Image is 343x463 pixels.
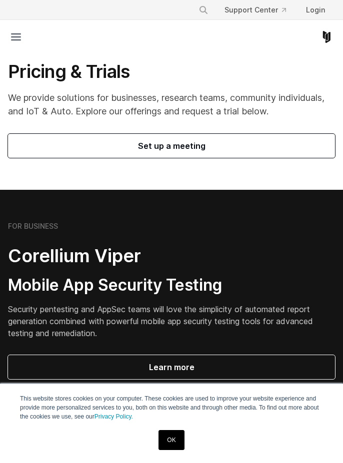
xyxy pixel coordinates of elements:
[20,361,323,373] span: Learn more
[216,1,294,19] a: Support Center
[8,275,335,295] h3: Mobile App Security Testing
[8,303,335,339] p: Security pentesting and AppSec teams will love the simplicity of automated report generation comb...
[94,413,133,420] a: Privacy Policy.
[158,430,184,450] a: OK
[8,60,335,83] h1: Pricing & Trials
[8,222,58,231] h6: FOR BUSINESS
[8,245,335,267] h2: Corellium Viper
[298,1,333,19] a: Login
[20,394,323,421] p: This website stores cookies on your computer. These cookies are used to improve your website expe...
[8,91,335,118] p: We provide solutions for businesses, research teams, community individuals, and IoT & Auto. Explo...
[194,1,212,19] button: Search
[20,140,323,152] span: Set up a meeting
[320,31,333,43] a: Corellium Home
[190,1,333,19] div: Navigation Menu
[8,134,335,158] a: Set up a meeting
[8,355,335,379] a: Learn more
